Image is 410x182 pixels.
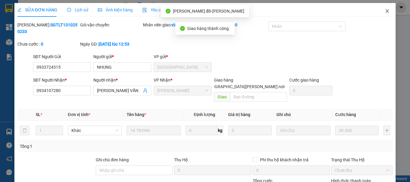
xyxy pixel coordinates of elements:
div: Cước rồi : [206,22,267,28]
input: Ghi Chú [276,126,330,135]
span: clock-circle [67,8,71,12]
span: Định lượng [194,112,215,117]
img: icon [142,8,147,13]
span: check-circle [166,9,170,13]
span: picture [98,8,102,12]
button: plus [383,126,390,135]
div: Chưa cước : [17,41,79,47]
span: kg [217,126,223,135]
input: 0 [228,126,271,135]
input: Ghi chú đơn hàng [96,166,173,175]
label: Ghi chú đơn hàng [96,157,129,162]
span: Thu Hộ [174,157,188,162]
label: Cước giao hàng [289,78,319,82]
span: close [385,9,390,13]
div: [PERSON_NAME]: [17,22,79,35]
span: SL [36,112,41,117]
button: delete [20,126,29,135]
span: Tên hàng [127,112,146,117]
button: Close [379,3,396,20]
span: edit [17,8,22,12]
input: Cước giao hàng [289,86,332,95]
span: check-circle [180,26,185,31]
b: [DATE] lúc 12:53 [98,42,129,46]
span: Phí thu hộ khách nhận trả [258,157,311,163]
div: SĐT Người Gửi [33,53,91,60]
span: Giao hàng [214,78,233,82]
span: user-add [143,88,148,93]
div: Ngày GD: [80,41,142,47]
span: Chưa thu [335,166,389,175]
input: VD: Bàn, Ghế [127,126,181,135]
span: Cước hàng [335,112,356,117]
th: Ghi chú [274,109,333,121]
span: Giao [214,92,230,102]
span: Giao hàng thành công. [187,26,230,31]
span: Khác [71,126,118,135]
div: Tổng: 1 [20,143,159,150]
input: Dọc đường [230,92,287,102]
span: Cao Tốc [157,86,208,95]
span: VP Nhận [154,78,170,82]
span: Lịch sử [67,7,88,12]
span: Yêu cầu xuất hóa đơn điện tử [142,7,206,12]
div: SĐT Người Nhận [33,77,91,83]
span: Sài Gòn [157,63,208,72]
div: Người gửi [93,53,151,60]
div: Gói vận chuyển: [80,22,142,28]
span: [PERSON_NAME] đổi [PERSON_NAME] [173,9,245,13]
input: 0 [335,126,378,135]
div: Trạng thái Thu Hộ [331,157,393,163]
div: Người nhận [93,77,151,83]
div: Nhân viên giao: [143,22,204,28]
span: Giá trị hàng [228,112,250,117]
b: 0 [41,42,43,46]
span: Ảnh kiện hàng [98,7,133,12]
div: VP gửi [154,53,212,60]
span: Đơn vị tính [68,112,90,117]
span: SỬA ĐƠN HÀNG [17,7,57,12]
span: [GEOGRAPHIC_DATA][PERSON_NAME] nơi [203,83,287,90]
b: vinhcan.tlt [171,22,192,27]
